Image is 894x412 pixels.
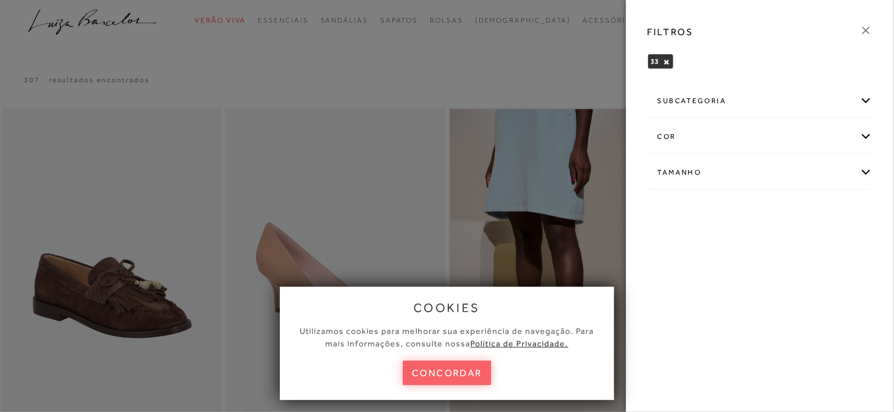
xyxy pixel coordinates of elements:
[651,57,659,66] span: 33
[300,326,594,348] span: Utilizamos cookies para melhorar sua experiência de navegação. Para mais informações, consulte nossa
[664,58,670,66] button: 33 Close
[648,157,872,188] div: Tamanho
[648,121,872,153] div: cor
[414,301,480,314] span: cookies
[648,25,693,39] h3: FILTROS
[403,361,491,385] button: concordar
[648,85,872,117] div: subcategoria
[471,339,569,348] a: Política de Privacidade.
